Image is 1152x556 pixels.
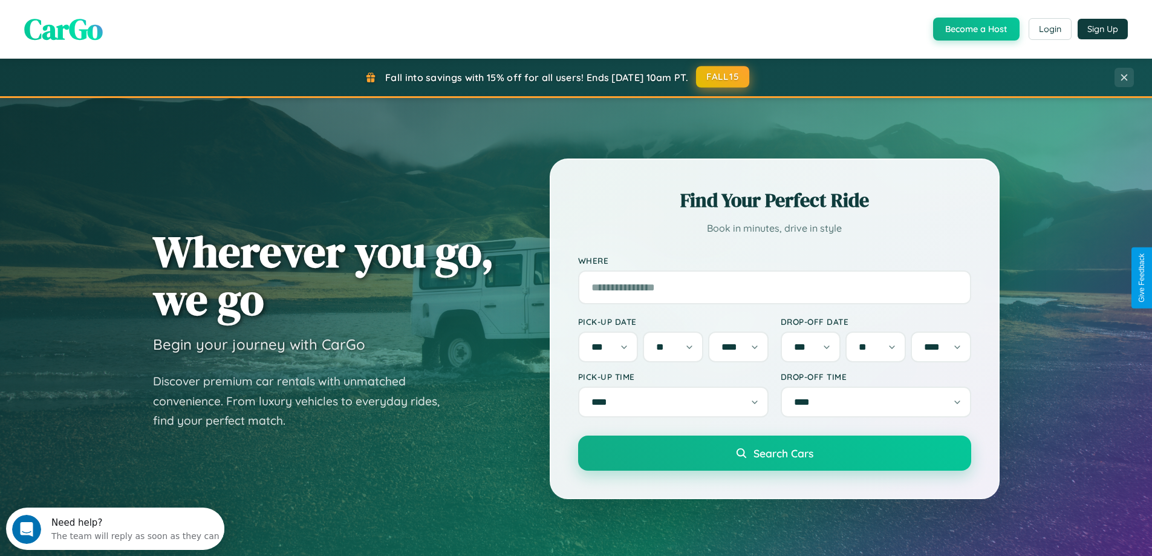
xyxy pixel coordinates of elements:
[578,187,971,214] h2: Find Your Perfect Ride
[578,255,971,266] label: Where
[45,10,213,20] div: Need help?
[578,316,769,327] label: Pick-up Date
[6,508,224,550] iframe: Intercom live chat discovery launcher
[1137,253,1146,303] div: Give Feedback
[1078,19,1128,39] button: Sign Up
[24,9,103,49] span: CarGo
[45,20,213,33] div: The team will reply as soon as they can
[12,515,41,544] iframe: Intercom live chat
[578,371,769,382] label: Pick-up Time
[781,316,971,327] label: Drop-off Date
[153,335,365,353] h3: Begin your journey with CarGo
[153,371,455,431] p: Discover premium car rentals with unmatched convenience. From luxury vehicles to everyday rides, ...
[153,227,494,323] h1: Wherever you go, we go
[933,18,1020,41] button: Become a Host
[5,5,225,38] div: Open Intercom Messenger
[696,66,749,88] button: FALL15
[385,71,688,83] span: Fall into savings with 15% off for all users! Ends [DATE] 10am PT.
[578,220,971,237] p: Book in minutes, drive in style
[781,371,971,382] label: Drop-off Time
[578,436,971,471] button: Search Cars
[753,446,813,460] span: Search Cars
[1029,18,1072,40] button: Login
